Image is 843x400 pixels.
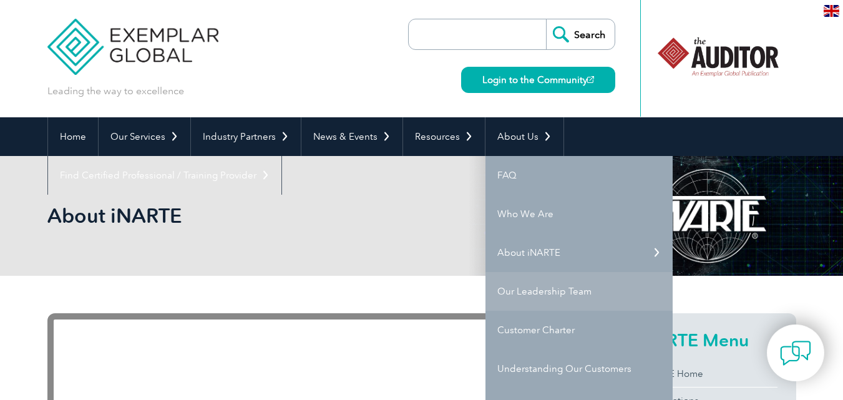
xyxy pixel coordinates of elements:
[48,117,98,156] a: Home
[546,19,615,49] input: Search
[635,330,777,350] h2: iNARTE Menu
[485,272,673,311] a: Our Leadership Team
[485,156,673,195] a: FAQ
[47,84,184,98] p: Leading the way to excellence
[47,206,572,226] h2: About iNARTE
[485,233,673,272] a: About iNARTE
[485,349,673,388] a: Understanding Our Customers
[99,117,190,156] a: Our Services
[461,67,615,93] a: Login to the Community
[301,117,402,156] a: News & Events
[485,311,673,349] a: Customer Charter
[191,117,301,156] a: Industry Partners
[485,195,673,233] a: Who We Are
[824,5,839,17] img: en
[48,156,281,195] a: Find Certified Professional / Training Provider
[485,117,563,156] a: About Us
[403,117,485,156] a: Resources
[780,338,811,369] img: contact-chat.png
[635,361,777,387] a: iNARTE Home
[587,76,594,83] img: open_square.png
